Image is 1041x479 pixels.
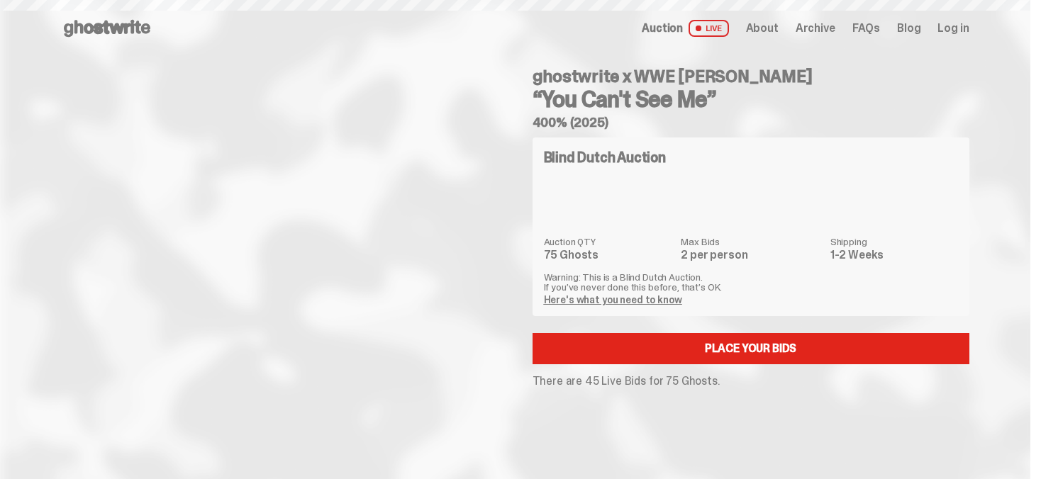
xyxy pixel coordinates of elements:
a: Place your Bids [533,333,969,364]
dt: Max Bids [681,237,821,247]
a: About [746,23,779,34]
dd: 1-2 Weeks [830,249,958,261]
a: Log in [937,23,969,34]
p: There are 45 Live Bids for 75 Ghosts. [533,376,969,387]
dd: 2 per person [681,249,821,261]
a: FAQs [852,23,880,34]
a: Here's what you need to know [544,293,682,306]
span: LIVE [689,20,729,37]
p: Warning: This is a Blind Dutch Auction. If you’ve never done this before, that’s OK. [544,272,958,292]
dd: 75 Ghosts [544,249,673,261]
h3: “You Can't See Me” [533,88,969,111]
dt: Auction QTY [544,237,673,247]
h5: 400% (2025) [533,116,969,129]
h4: Blind Dutch Auction [544,150,666,164]
a: Auction LIVE [642,20,728,37]
a: Blog [897,23,920,34]
dt: Shipping [830,237,958,247]
a: Archive [796,23,835,34]
h4: ghostwrite x WWE [PERSON_NAME] [533,68,969,85]
span: Auction [642,23,683,34]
